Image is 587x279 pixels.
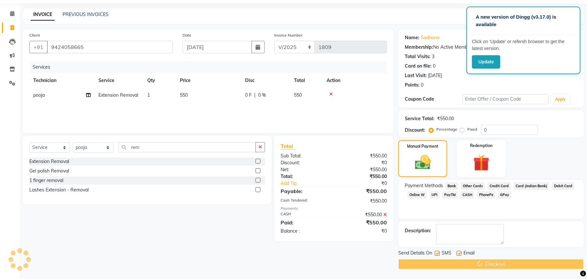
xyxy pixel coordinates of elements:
[344,180,392,187] div: ₹0
[276,153,334,159] div: Sub Total:
[514,182,550,190] span: Card (Indian Bank)
[472,55,500,69] button: Update
[274,32,303,38] label: Invoice Number
[254,92,256,99] span: |
[551,94,570,104] button: Apply
[433,63,435,70] div: 0
[405,44,577,51] div: No Active Membership
[281,206,387,211] div: Payments
[334,228,392,235] div: ₹0
[461,191,475,199] span: CASH
[405,127,425,134] div: Discount:
[398,250,432,258] span: Send Details On
[98,92,138,98] span: Extension Removal
[405,115,434,122] div: Service Total:
[476,13,571,28] p: A new version of Dingg (v3.17.0) is available
[405,34,419,41] div: Name:
[147,92,150,98] span: 1
[30,61,392,73] div: Services
[446,182,458,190] span: Bank
[33,92,45,98] span: pooja
[462,94,549,104] input: Enter Offer / Coupon Code
[430,191,440,199] span: UPI
[442,191,458,199] span: PayTM
[29,168,69,174] div: Gel polish Removal
[323,73,387,88] th: Action
[29,158,69,165] div: Extension Removal
[437,115,454,122] div: ₹550.00
[95,73,143,88] th: Service
[334,187,392,195] div: ₹550.00
[405,82,419,89] div: Points:
[405,72,427,79] div: Last Visit:
[421,82,423,89] div: 0
[276,198,334,205] div: Cash Tendered:
[468,153,495,173] img: _gift.svg
[334,219,392,226] div: ₹550.00
[470,143,492,149] label: Redemption
[552,182,574,190] span: Debit Card
[281,143,296,150] span: Total
[29,187,89,193] div: Lashes Extension - Removal
[405,227,431,234] div: Description:
[488,182,511,190] span: Credit Card
[334,166,392,173] div: ₹550.00
[421,34,439,41] a: Sadhana
[405,63,432,70] div: Card on file:
[118,142,256,152] input: Search or Scan
[472,38,575,52] p: Click on ‘Update’ or refersh browser to get the latest version.
[143,73,176,88] th: Qty
[276,228,334,235] div: Balance :
[405,44,433,51] div: Membership:
[276,219,334,226] div: Paid:
[461,182,485,190] span: Other Cards
[258,92,266,99] span: 0 %
[241,73,290,88] th: Disc
[29,177,63,184] div: 1 finger removal
[290,73,323,88] th: Total
[442,250,451,258] span: SMS
[276,211,334,218] div: CASH
[405,96,462,103] div: Coupon Code
[467,126,477,132] label: Fixed
[432,53,434,60] div: 3
[428,72,442,79] div: [DATE]
[334,198,392,205] div: ₹550.00
[405,53,431,60] div: Total Visits:
[29,41,48,53] button: +91
[176,73,241,88] th: Price
[405,182,443,189] span: Payment Methods
[294,92,302,98] span: 550
[245,92,252,99] span: 0 F
[436,126,457,132] label: Percentage
[63,11,109,17] a: PREVIOUS INVOICES
[463,250,475,258] span: Email
[498,191,511,199] span: GPay
[477,191,495,199] span: PhonePe
[334,153,392,159] div: ₹550.00
[276,166,334,173] div: Net:
[407,191,427,199] span: Online W
[47,41,173,53] input: Search by Name/Mobile/Email/Code
[31,9,55,21] a: INVOICE
[276,173,334,180] div: Total:
[276,187,334,195] div: Payable:
[276,159,334,166] div: Discount:
[410,153,436,172] img: _cash.svg
[180,92,188,98] span: 550
[334,173,392,180] div: ₹550.00
[276,180,344,187] a: Add Tip
[334,159,392,166] div: ₹0
[29,32,40,38] label: Client
[183,32,191,38] label: Date
[29,73,95,88] th: Technician
[334,211,392,218] div: ₹550.00
[407,143,438,149] label: Manual Payment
